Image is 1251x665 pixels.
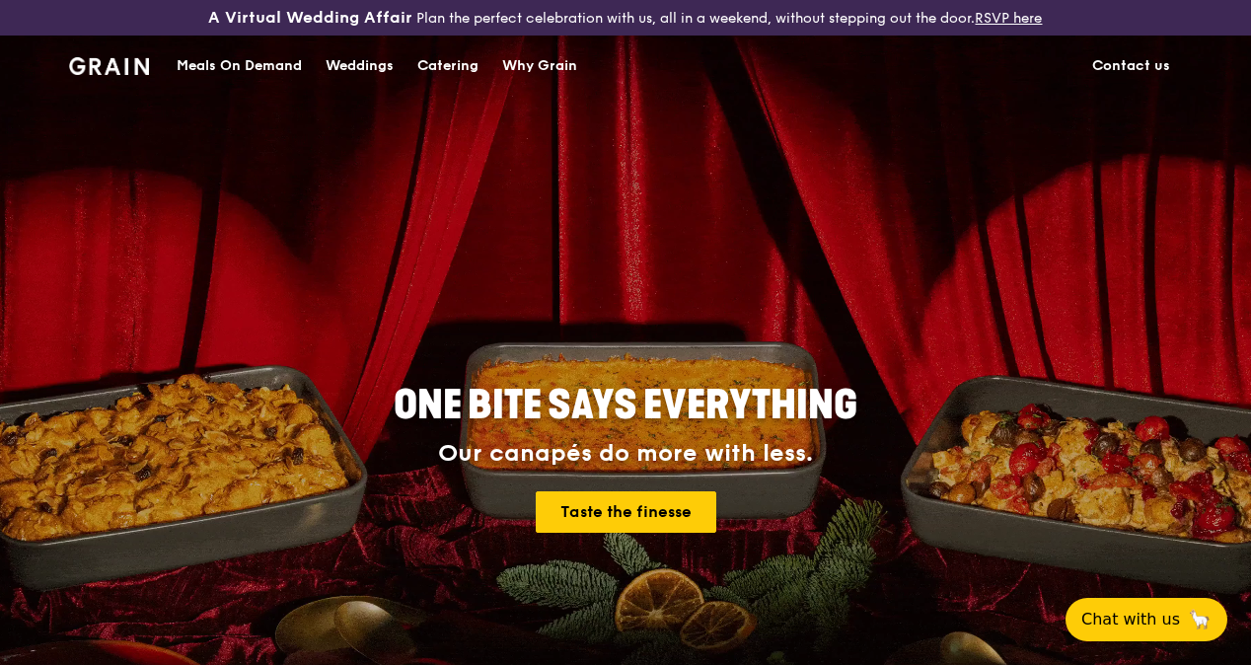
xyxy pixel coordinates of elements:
span: ONE BITE SAYS EVERYTHING [394,382,857,429]
span: 🦙 [1188,608,1212,631]
div: Plan the perfect celebration with us, all in a weekend, without stepping out the door. [208,8,1042,28]
h3: A Virtual Wedding Affair [208,8,412,28]
a: RSVP here [975,10,1042,27]
a: Taste the finesse [536,491,716,533]
a: Contact us [1080,37,1182,96]
a: GrainGrain [69,35,149,94]
div: Catering [417,37,478,96]
div: Meals On Demand [177,37,302,96]
div: Our canapés do more with less. [270,440,981,468]
button: Chat with us🦙 [1066,598,1227,641]
a: Catering [405,37,490,96]
span: Chat with us [1081,608,1180,631]
a: Why Grain [490,37,589,96]
img: Grain [69,57,149,75]
div: Why Grain [502,37,577,96]
div: Weddings [326,37,394,96]
a: Weddings [314,37,405,96]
